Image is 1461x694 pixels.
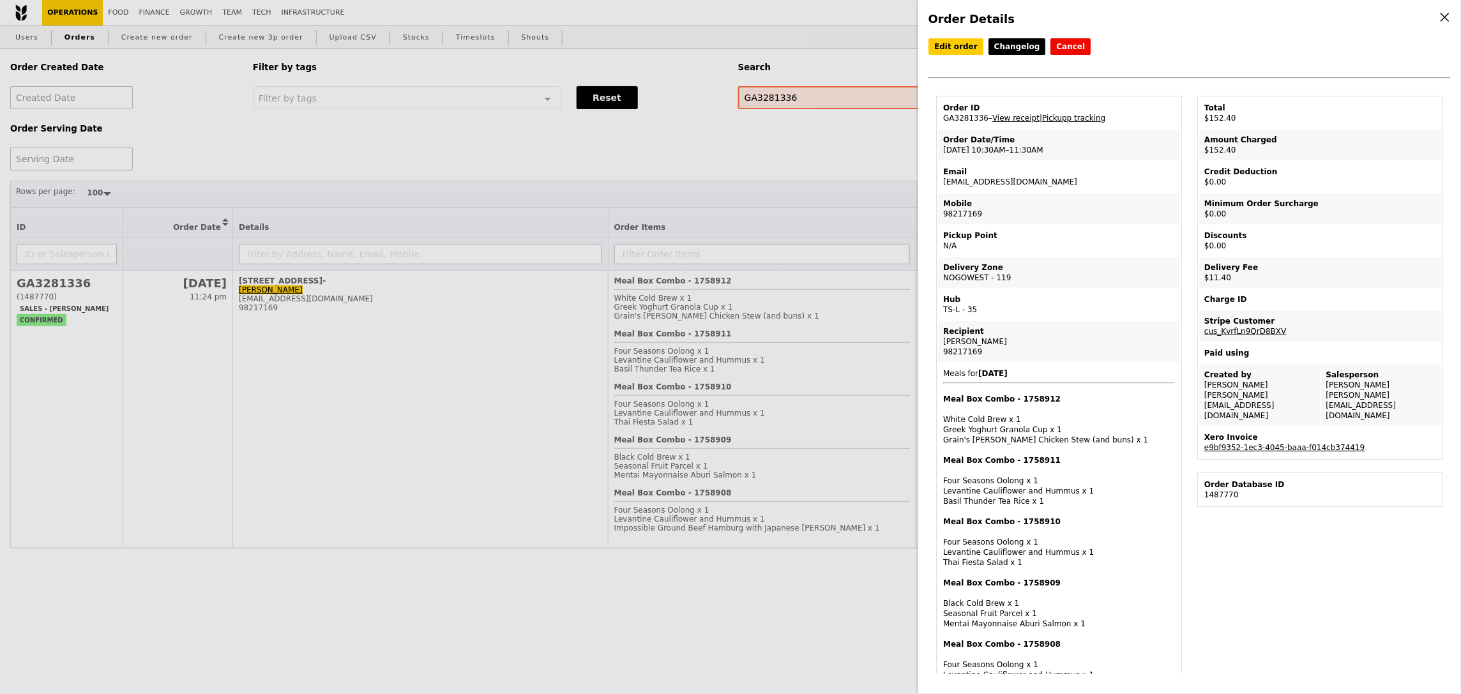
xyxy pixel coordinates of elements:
span: Order Details [928,12,1015,26]
td: 98217169 [938,193,1180,224]
a: View receipt [992,114,1040,123]
div: Minimum Order Surcharge [1204,199,1436,209]
div: Order Database ID [1204,479,1436,490]
td: [PERSON_NAME] [PERSON_NAME][EMAIL_ADDRESS][DOMAIN_NAME] [1321,365,1442,426]
td: NOGOWEST - 119 [938,257,1180,288]
a: cus_KvrfLn9QrD8BXV [1204,327,1286,336]
b: [DATE] [978,369,1008,378]
div: Order Date/Time [943,135,1175,145]
div: Hub [943,294,1175,305]
td: $0.00 [1199,225,1441,256]
td: $0.00 [1199,193,1441,224]
div: Email [943,167,1175,177]
div: Salesperson [1326,370,1437,380]
div: Black Cold Brew x 1 Seasonal Fruit Parcel x 1 Mentai Mayonnaise Aburi Salmon x 1 [943,578,1175,629]
div: Order ID [943,103,1175,113]
div: [PERSON_NAME] [943,336,1175,347]
a: Edit order [928,38,983,55]
div: 98217169 [943,347,1175,357]
a: Changelog [988,38,1046,55]
div: Stripe Customer [1204,316,1436,326]
td: $0.00 [1199,162,1441,192]
div: Charge ID [1204,294,1436,305]
td: [PERSON_NAME] [PERSON_NAME][EMAIL_ADDRESS][DOMAIN_NAME] [1199,365,1320,426]
h4: Meal Box Combo - 1758910 [943,517,1175,527]
td: GA3281336 [938,98,1180,128]
td: [EMAIL_ADDRESS][DOMAIN_NAME] [938,162,1180,192]
div: Xero Invoice [1204,432,1436,442]
div: Created by [1204,370,1315,380]
td: $152.40 [1199,130,1441,160]
div: Delivery Zone [943,262,1175,273]
div: Paid using [1204,348,1436,358]
div: Delivery Fee [1204,262,1436,273]
h4: Meal Box Combo - 1758911 [943,455,1175,465]
div: Recipient [943,326,1175,336]
h4: Meal Box Combo - 1758909 [943,578,1175,588]
div: Mobile [943,199,1175,209]
a: e9bf9352-1ec3-4045-baaa-f014cb374419 [1204,443,1365,452]
div: Total [1204,103,1436,113]
div: Credit Deduction [1204,167,1436,177]
td: $11.40 [1199,257,1441,288]
td: $152.40 [1199,98,1441,128]
td: 1487770 [1199,474,1441,505]
td: TS-L - 35 [938,289,1180,320]
div: Four Seasons Oolong x 1 Levantine Cauliflower and Hummus x 1 Basil Thunder Tea Rice x 1 [943,455,1175,506]
a: Pickupp tracking [1042,114,1105,123]
div: Four Seasons Oolong x 1 Levantine Cauliflower and Hummus x 1 Thai Fiesta Salad x 1 [943,517,1175,568]
td: N/A [938,225,1180,256]
div: Pickup Point [943,230,1175,241]
div: Discounts [1204,230,1436,241]
td: [DATE] 10:30AM–11:30AM [938,130,1180,160]
div: White Cold Brew x 1 Greek Yoghurt Granola Cup x 1 Grain's [PERSON_NAME] Chicken Stew (and buns) x 1 [943,394,1175,445]
h4: Meal Box Combo - 1758912 [943,394,1175,404]
button: Cancel [1050,38,1091,55]
span: – [988,114,992,123]
div: Amount Charged [1204,135,1436,145]
span: | [1040,114,1105,123]
h4: Meal Box Combo - 1758908 [943,639,1175,649]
